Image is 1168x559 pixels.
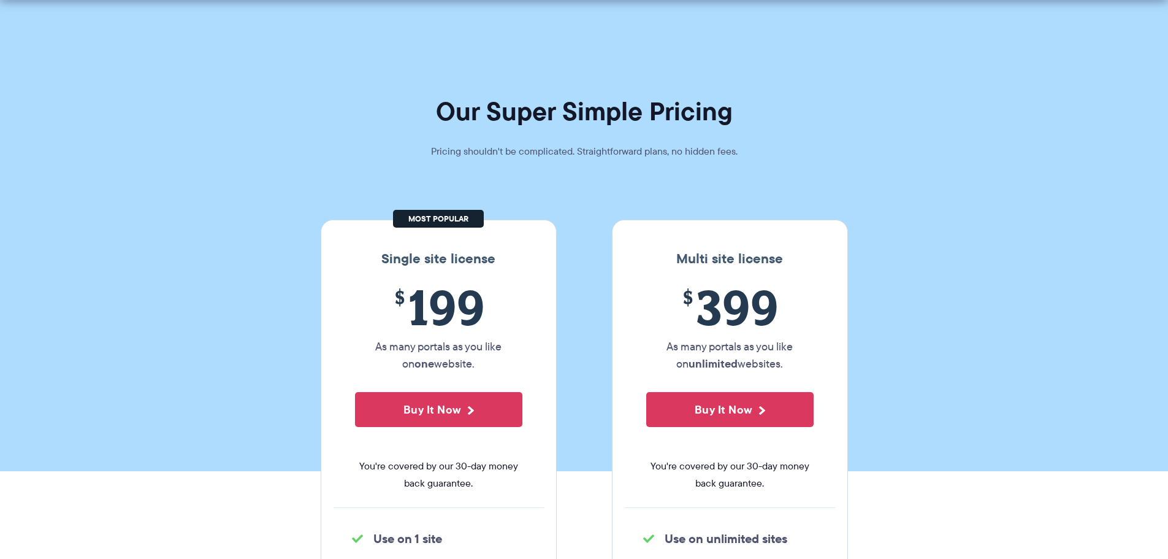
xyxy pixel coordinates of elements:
[355,458,522,492] span: You're covered by our 30-day money back guarantee.
[646,392,814,427] button: Buy It Now
[689,355,738,372] strong: unlimited
[625,251,835,267] h3: Multi site license
[414,355,434,372] strong: one
[400,143,768,160] p: Pricing shouldn't be complicated. Straightforward plans, no hidden fees.
[665,530,787,548] strong: Use on unlimited sites
[646,458,814,492] span: You're covered by our 30-day money back guarantee.
[355,338,522,372] p: As many portals as you like on website.
[355,279,522,335] span: 199
[373,530,442,548] strong: Use on 1 site
[355,392,522,427] button: Buy It Now
[646,279,814,335] span: 399
[334,251,544,267] h3: Single site license
[646,338,814,372] p: As many portals as you like on websites.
